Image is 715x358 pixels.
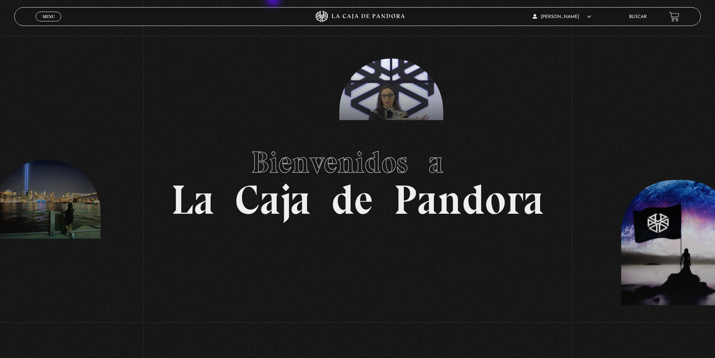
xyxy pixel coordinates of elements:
[171,138,544,221] h1: La Caja de Pandora
[629,15,647,19] a: Buscar
[251,144,464,180] span: Bienvenidos a
[42,14,55,19] span: Menu
[40,21,57,26] span: Cerrar
[533,15,591,19] span: [PERSON_NAME]
[669,12,679,22] a: View your shopping cart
